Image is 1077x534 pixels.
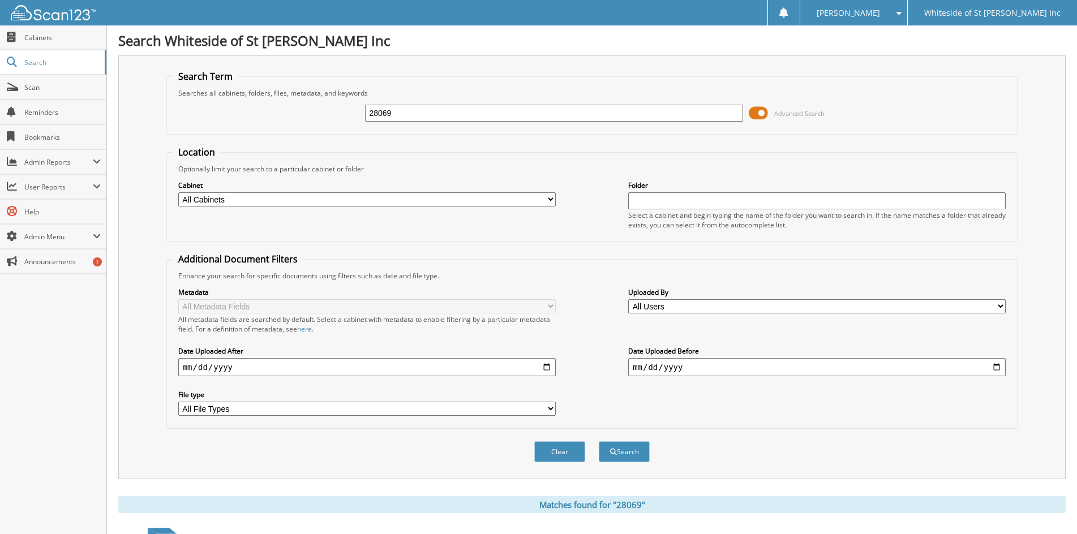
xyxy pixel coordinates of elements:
[173,164,1012,174] div: Optionally limit your search to a particular cabinet or folder
[774,109,825,118] span: Advanced Search
[178,390,556,399] label: File type
[178,315,556,334] div: All metadata fields are searched by default. Select a cabinet with metadata to enable filtering b...
[118,496,1066,513] div: Matches found for "28069"
[178,346,556,356] label: Date Uploaded After
[118,31,1066,50] h1: Search Whiteside of St [PERSON_NAME] Inc
[11,5,96,20] img: scan123-logo-white.svg
[534,441,585,462] button: Clear
[24,132,101,142] span: Bookmarks
[24,182,93,192] span: User Reports
[628,346,1006,356] label: Date Uploaded Before
[178,358,556,376] input: start
[173,70,238,83] legend: Search Term
[178,287,556,297] label: Metadata
[628,358,1006,376] input: end
[24,207,101,217] span: Help
[24,58,99,67] span: Search
[173,271,1012,281] div: Enhance your search for specific documents using filters such as date and file type.
[93,257,102,266] div: 1
[628,287,1006,297] label: Uploaded By
[628,210,1006,230] div: Select a cabinet and begin typing the name of the folder you want to search in. If the name match...
[24,83,101,92] span: Scan
[24,232,93,242] span: Admin Menu
[173,146,221,158] legend: Location
[599,441,650,462] button: Search
[24,157,93,167] span: Admin Reports
[628,180,1006,190] label: Folder
[924,10,1061,16] span: Whiteside of St [PERSON_NAME] Inc
[817,10,880,16] span: [PERSON_NAME]
[178,180,556,190] label: Cabinet
[173,253,303,265] legend: Additional Document Filters
[24,107,101,117] span: Reminders
[24,33,101,42] span: Cabinets
[297,324,312,334] a: here
[24,257,101,266] span: Announcements
[173,88,1012,98] div: Searches all cabinets, folders, files, metadata, and keywords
